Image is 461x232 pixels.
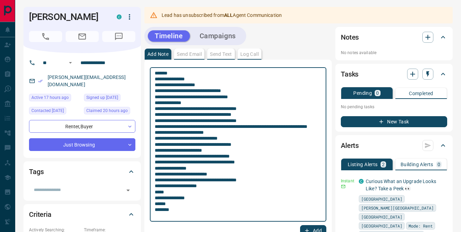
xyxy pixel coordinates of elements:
p: Pending [353,91,372,95]
button: Open [66,59,75,67]
button: Open [123,185,133,195]
p: 0 [376,91,379,95]
div: Tags [29,163,135,180]
h2: Criteria [29,209,51,220]
p: 2 [382,162,385,167]
div: Sat Mar 26 2022 [84,94,135,103]
div: Lead has unsubscribed from Agent Communication [162,9,282,21]
div: Just Browsing [29,138,135,151]
span: [GEOGRAPHIC_DATA] [361,195,402,202]
svg: Email [341,184,346,189]
h2: Alerts [341,140,359,151]
p: Building Alerts [401,162,433,167]
p: Listing Alerts [348,162,378,167]
span: Message [102,31,135,42]
strong: ALL [224,12,233,18]
span: [GEOGRAPHIC_DATA] [361,222,402,229]
h1: [PERSON_NAME] [29,11,106,22]
div: Renter , Buyer [29,120,135,133]
svg: Email Verified [38,79,43,83]
span: Signed up [DATE] [86,94,118,101]
div: condos.ca [117,14,122,19]
div: Sun Mar 27 2022 [29,107,80,117]
div: Tasks [341,66,447,82]
p: 0 [438,162,440,167]
button: New Task [341,116,447,127]
h2: Tags [29,166,44,177]
div: Notes [341,29,447,46]
p: Instant [341,178,355,184]
a: [PERSON_NAME][EMAIL_ADDRESS][DOMAIN_NAME] [48,74,126,87]
span: Call [29,31,62,42]
h2: Notes [341,32,359,43]
div: condos.ca [359,179,364,184]
div: Alerts [341,137,447,154]
p: Completed [409,91,433,96]
span: Claimed 20 hours ago [86,107,128,114]
span: [GEOGRAPHIC_DATA] [361,213,402,220]
a: Curious What an Upgrade Looks Like? Take a Peek 👀 [366,179,436,191]
span: Active 17 hours ago [31,94,69,101]
div: Criteria [29,206,135,223]
p: No notes available [341,50,447,56]
span: Email [66,31,99,42]
button: Timeline [148,30,190,42]
p: Add Note [147,52,169,57]
h2: Tasks [341,69,358,80]
span: [PERSON_NAME][GEOGRAPHIC_DATA] [361,204,434,211]
span: Contacted [DATE] [31,107,64,114]
p: No pending tasks [341,102,447,112]
span: Mode: Rent [409,222,433,229]
div: Sat Sep 13 2025 [84,107,135,117]
div: Sat Sep 13 2025 [29,94,80,103]
button: Campaigns [193,30,243,42]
